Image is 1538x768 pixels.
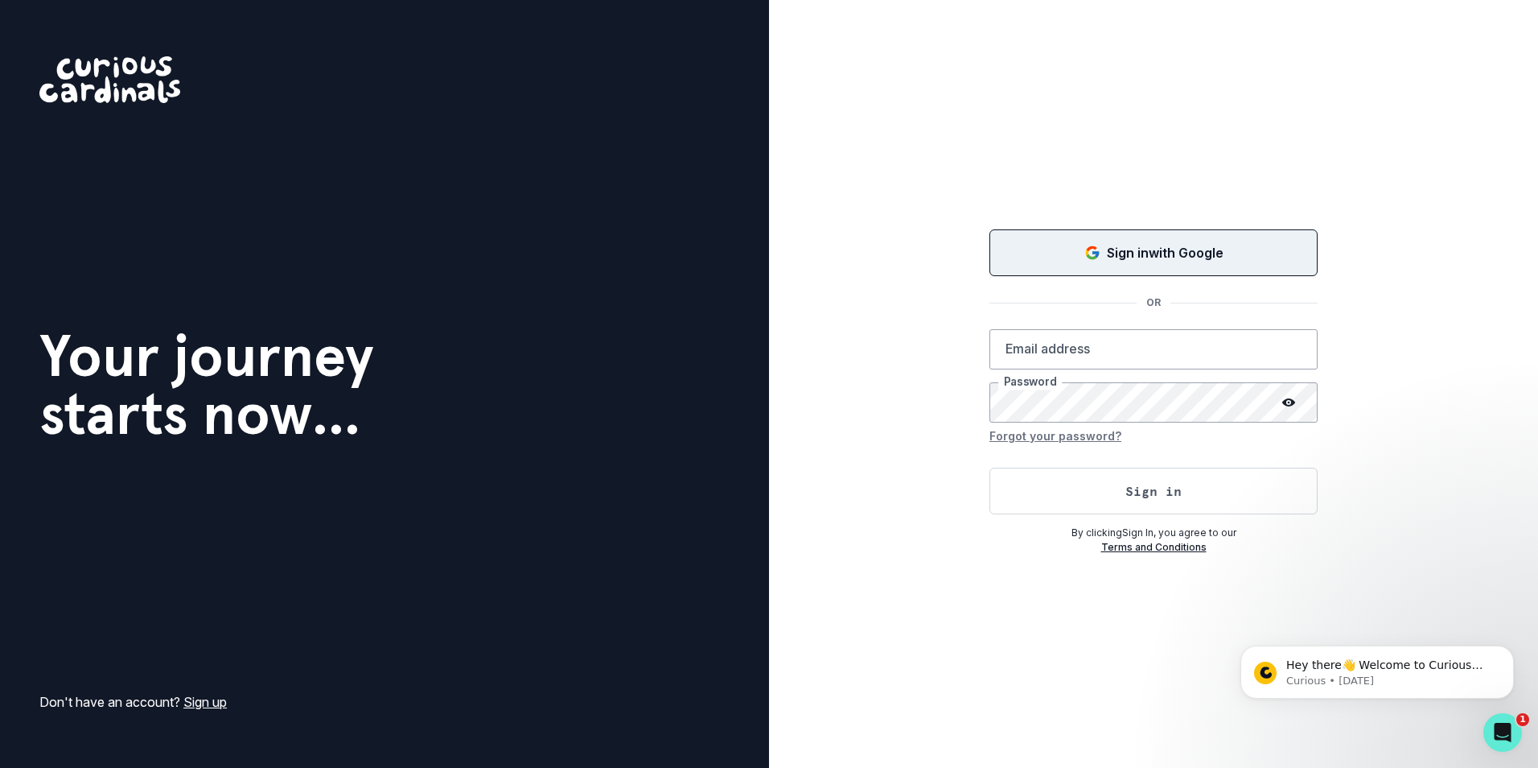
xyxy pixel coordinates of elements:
button: Sign in with Google (GSuite) [989,229,1318,276]
a: Sign up [183,694,227,710]
span: 1 [1516,713,1529,726]
h1: Your journey starts now... [39,327,374,443]
p: Sign in with Google [1107,243,1223,262]
iframe: Intercom live chat [1483,713,1522,752]
p: Message from Curious, sent 2w ago [70,62,278,76]
iframe: Intercom notifications message [1216,612,1538,725]
p: By clicking Sign In , you agree to our [989,526,1318,540]
span: Hey there👋 Welcome to Curious Cardinals 🙌 Take a look around! If you have any questions or are ex... [70,47,274,139]
p: Don't have an account? [39,692,227,712]
a: Terms and Conditions [1101,541,1207,553]
p: OR [1137,295,1170,310]
button: Forgot your password? [989,423,1121,448]
img: Curious Cardinals Logo [39,56,180,103]
button: Sign in [989,468,1318,514]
